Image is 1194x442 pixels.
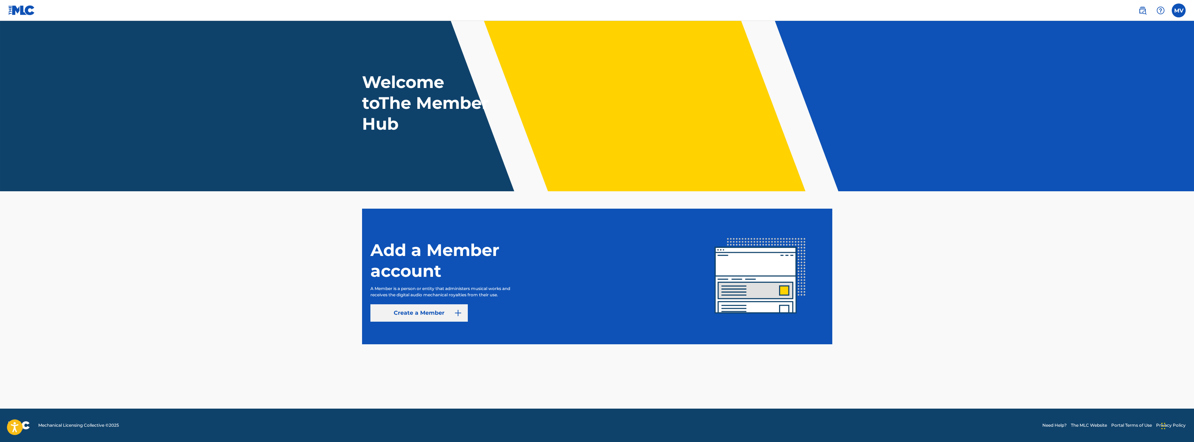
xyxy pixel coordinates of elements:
a: The MLC Website [1071,422,1107,428]
h1: Add a Member account [370,240,544,281]
h1: Welcome to The Member Hub [362,72,492,134]
img: 9d2ae6d4665cec9f34b9.svg [454,309,462,317]
a: Need Help? [1042,422,1067,428]
div: Help [1154,3,1168,17]
img: help [1156,6,1165,15]
img: MLC Logo [8,5,35,15]
a: Privacy Policy [1156,422,1186,428]
iframe: Chat Widget [1159,409,1194,442]
span: Mechanical Licensing Collective © 2025 [38,422,119,428]
div: Drag [1161,416,1165,436]
a: Portal Terms of Use [1111,422,1152,428]
a: Create a Member [370,304,468,322]
div: User Menu [1172,3,1186,17]
img: search [1138,6,1147,15]
img: logo [8,421,30,429]
p: A Member is a person or entity that administers musical works and receives the digital audio mech... [370,286,524,298]
img: img [697,213,824,340]
a: Public Search [1136,3,1149,17]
